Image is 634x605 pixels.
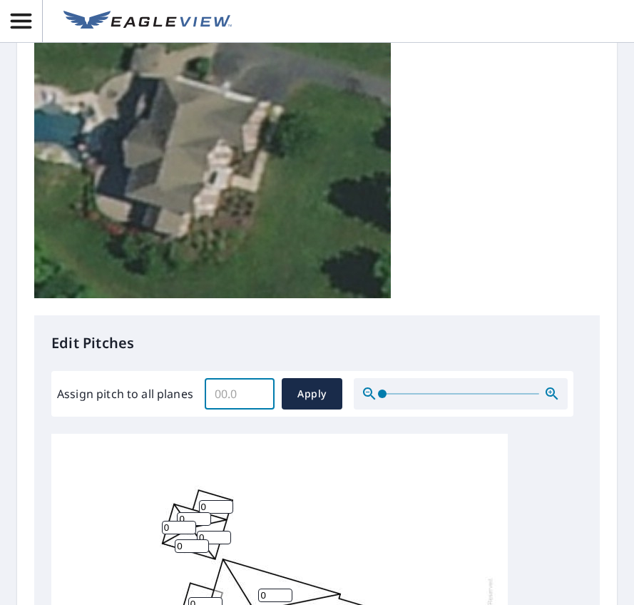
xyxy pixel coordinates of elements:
[57,385,193,402] label: Assign pitch to all planes
[282,378,342,410] button: Apply
[205,374,275,414] input: 00.0
[34,13,391,298] img: Top image
[55,2,240,41] a: EV Logo
[63,11,232,32] img: EV Logo
[293,385,331,403] span: Apply
[51,332,583,354] p: Edit Pitches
